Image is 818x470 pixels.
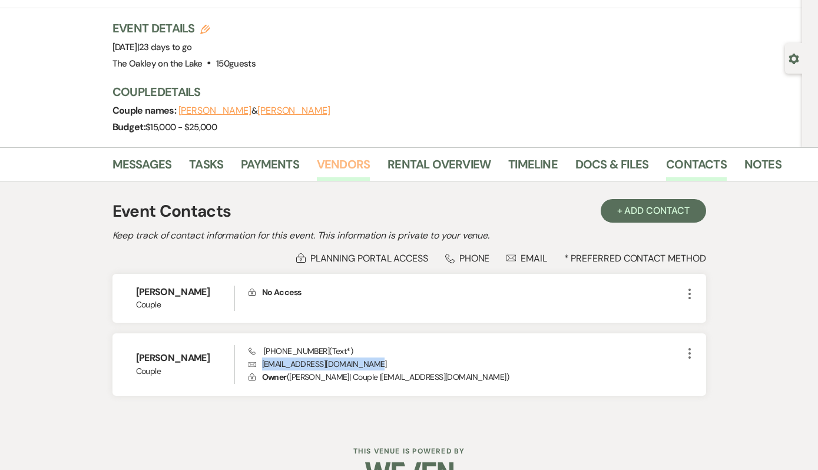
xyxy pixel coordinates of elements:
[137,41,192,53] span: |
[136,365,234,378] span: Couple
[178,105,330,117] span: &
[216,58,256,69] span: 150 guests
[262,287,302,297] span: No Access
[189,155,223,181] a: Tasks
[257,106,330,115] button: [PERSON_NAME]
[136,352,234,365] h6: [PERSON_NAME]
[249,358,683,370] p: [EMAIL_ADDRESS][DOMAIN_NAME]
[112,229,706,243] h2: Keep track of contact information for this event. This information is private to your venue.
[112,252,706,264] div: * Preferred Contact Method
[136,286,234,299] h6: [PERSON_NAME]
[112,104,178,117] span: Couple names:
[112,84,772,100] h3: Couple Details
[262,372,287,382] span: Owner
[112,155,172,181] a: Messages
[139,41,192,53] span: 23 days to go
[112,58,203,69] span: The Oakley on the Lake
[112,41,192,53] span: [DATE]
[145,121,217,133] span: $15,000 - $25,000
[112,199,231,224] h1: Event Contacts
[249,346,353,356] span: [PHONE_NUMBER] (Text*)
[136,299,234,311] span: Couple
[112,20,256,37] h3: Event Details
[178,106,251,115] button: [PERSON_NAME]
[388,155,491,181] a: Rental Overview
[666,155,727,181] a: Contacts
[575,155,648,181] a: Docs & Files
[249,370,683,383] p: ( [PERSON_NAME] | Couple | [EMAIL_ADDRESS][DOMAIN_NAME] )
[317,155,370,181] a: Vendors
[241,155,299,181] a: Payments
[744,155,781,181] a: Notes
[601,199,706,223] button: + Add Contact
[296,252,428,264] div: Planning Portal Access
[789,52,799,64] button: Open lead details
[112,121,146,133] span: Budget:
[508,155,558,181] a: Timeline
[506,252,547,264] div: Email
[445,252,490,264] div: Phone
